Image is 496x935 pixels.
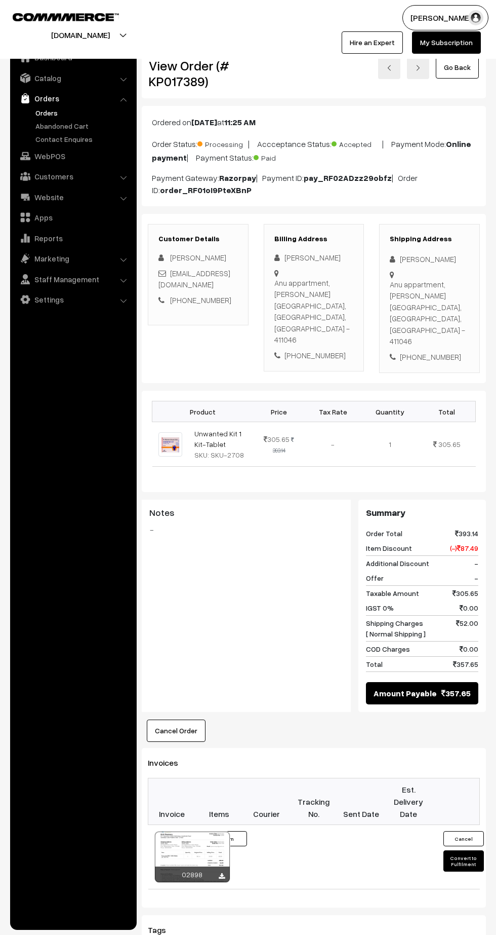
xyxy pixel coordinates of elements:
[170,295,231,305] a: [PHONE_NUMBER]
[264,435,290,443] span: 305.65
[16,22,145,48] button: [DOMAIN_NAME]
[342,31,403,54] a: Hire an Expert
[33,134,133,144] a: Contact Enquires
[418,401,475,422] th: Total
[402,5,488,30] button: [PERSON_NAME]
[389,440,391,448] span: 1
[13,290,133,309] a: Settings
[147,720,205,742] button: Cancel Order
[474,558,478,569] span: -
[366,543,412,553] span: Item Discount
[386,65,392,71] img: left-arrow.png
[460,644,478,654] span: 0.00
[415,65,421,71] img: right-arrow.png
[290,778,338,825] th: Tracking No.
[366,573,384,583] span: Offer
[13,10,101,22] a: COMMMERCE
[366,528,402,539] span: Order Total
[385,778,432,825] th: Est. Delivery Date
[366,603,394,613] span: IGST 0%
[366,588,419,599] span: Taxable Amount
[361,401,418,422] th: Quantity
[219,173,256,183] b: Razorpay
[390,235,469,243] h3: Shipping Address
[152,401,254,422] th: Product
[455,528,478,539] span: 393.14
[13,188,133,206] a: Website
[274,235,354,243] h3: Billing Address
[366,644,410,654] span: COD Charges
[305,401,361,422] th: Tax Rate
[152,172,476,196] p: Payment Gateway: | Payment ID: | Order ID:
[149,523,343,536] blockquote: -
[305,422,361,467] td: -
[274,350,354,361] div: [PHONE_NUMBER]
[152,116,476,128] p: Ordered on at
[158,432,182,456] img: UNWANTED KIT.jpeg
[13,229,133,247] a: Reports
[468,10,483,25] img: user
[148,778,196,825] th: Invoice
[390,351,469,363] div: [PHONE_NUMBER]
[254,150,304,163] span: Paid
[412,31,481,54] a: My Subscription
[366,618,426,639] span: Shipping Charges [ Normal Shipping ]
[158,235,238,243] h3: Customer Details
[274,277,354,346] div: Anu appartment, [PERSON_NAME] [GEOGRAPHIC_DATA], [GEOGRAPHIC_DATA], [GEOGRAPHIC_DATA] - 411046
[441,687,471,699] span: 357.65
[366,659,383,669] span: Total
[274,252,354,264] div: [PERSON_NAME]
[149,507,343,518] h3: Notes
[149,58,249,89] h2: View Order (# KP017389)
[13,208,133,227] a: Apps
[148,758,190,768] span: Invoices
[194,429,241,448] a: Unwanted Kit 1 Kit-Tablet
[13,249,133,268] a: Marketing
[332,136,382,149] span: Accepted
[33,121,133,131] a: Abandoned Cart
[13,89,133,107] a: Orders
[390,253,469,265] div: [PERSON_NAME]
[254,401,305,422] th: Price
[436,56,479,79] a: Go Back
[224,117,256,127] b: 11:25 AM
[438,440,461,448] span: 305.65
[33,107,133,118] a: Orders
[338,778,385,825] th: Sent Date
[152,136,476,164] p: Order Status: | Accceptance Status: | Payment Mode: | Payment Status:
[13,69,133,87] a: Catalog
[158,269,230,289] a: [EMAIL_ADDRESS][DOMAIN_NAME]
[443,831,484,846] button: Cancel
[304,173,392,183] b: pay_RF02ADzz29obfz
[194,450,247,460] div: SKU: SKU-2708
[197,136,248,149] span: Processing
[390,279,469,347] div: Anu appartment, [PERSON_NAME] [GEOGRAPHIC_DATA], [GEOGRAPHIC_DATA], [GEOGRAPHIC_DATA] - 411046
[191,117,217,127] b: [DATE]
[13,167,133,185] a: Customers
[243,778,291,825] th: Courier
[195,778,243,825] th: Items
[366,558,429,569] span: Additional Discount
[443,850,484,872] button: Convert to Fulfilment
[273,436,295,454] strike: 393.14
[453,659,478,669] span: 357.65
[460,603,478,613] span: 0.00
[148,925,178,935] span: Tags
[13,13,119,21] img: COMMMERCE
[474,573,478,583] span: -
[456,618,478,639] span: 52.00
[450,543,478,553] span: (-) 87.49
[155,867,230,882] div: 02898
[13,147,133,165] a: WebPOS
[160,185,252,195] b: order_RF01oI9PteXBnP
[374,687,437,699] span: Amount Payable
[366,507,478,518] h3: Summary
[13,270,133,288] a: Staff Management
[452,588,478,599] span: 305.65
[170,253,226,262] span: [PERSON_NAME]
